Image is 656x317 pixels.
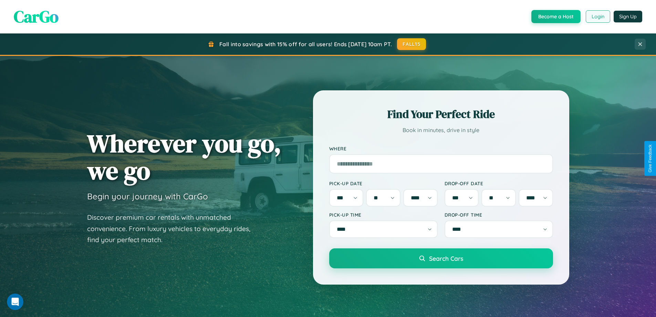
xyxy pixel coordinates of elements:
label: Drop-off Time [445,212,553,218]
button: Search Cars [329,248,553,268]
span: Fall into savings with 15% off for all users! Ends [DATE] 10am PT. [219,41,392,48]
button: Sign Up [614,11,642,22]
button: Become a Host [531,10,581,23]
button: Login [586,10,610,23]
label: Drop-off Date [445,180,553,186]
button: FALL15 [397,38,426,50]
iframe: Intercom live chat [7,294,23,310]
label: Where [329,146,553,151]
p: Book in minutes, drive in style [329,125,553,135]
div: Give Feedback [648,145,653,172]
span: Search Cars [429,255,463,262]
span: CarGo [14,5,59,28]
h1: Wherever you go, we go [87,130,281,184]
label: Pick-up Time [329,212,438,218]
label: Pick-up Date [329,180,438,186]
h2: Find Your Perfect Ride [329,107,553,122]
p: Discover premium car rentals with unmatched convenience. From luxury vehicles to everyday rides, ... [87,212,259,246]
h3: Begin your journey with CarGo [87,191,208,201]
